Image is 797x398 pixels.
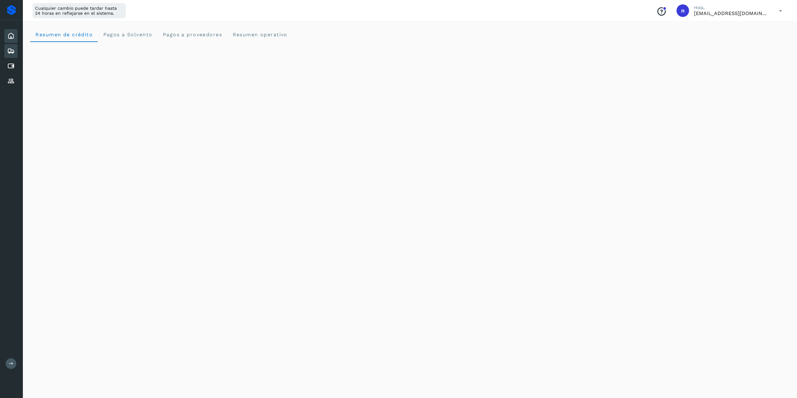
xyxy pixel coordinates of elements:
p: Hola, [694,5,769,10]
p: niagara+prod@solvento.mx [694,10,769,16]
div: Cuentas por pagar [4,59,18,73]
div: Cualquier cambio puede tardar hasta 24 horas en reflejarse en el sistema. [33,3,126,18]
div: Proveedores [4,74,18,88]
span: Resumen de crédito [35,32,93,38]
span: Resumen operativo [232,32,287,38]
span: Pagos a proveedores [162,32,222,38]
div: Inicio [4,29,18,43]
span: Pagos a Solvento [103,32,152,38]
div: Embarques [4,44,18,58]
